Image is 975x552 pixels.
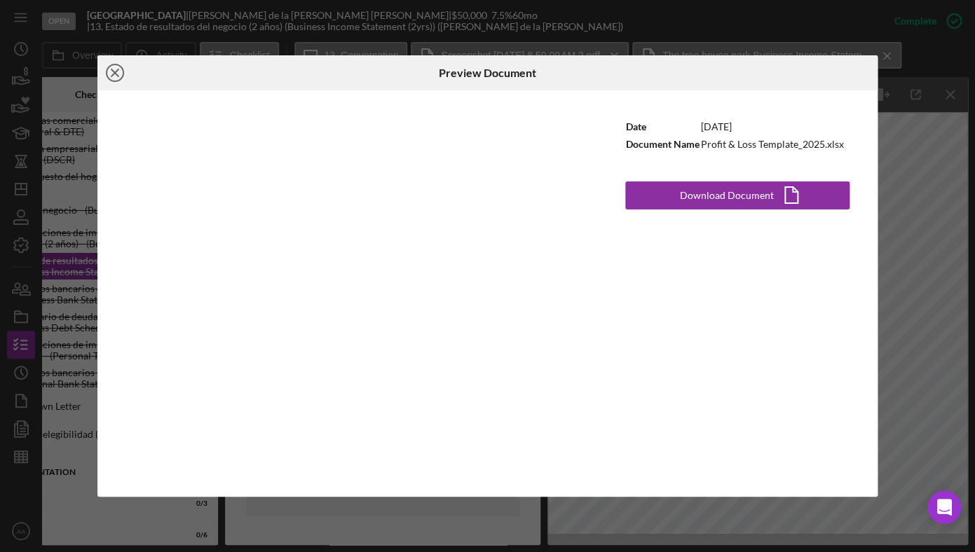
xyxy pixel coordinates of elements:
b: Date [626,120,646,132]
td: Profit & Loss Template_2025.xlsx [700,136,845,153]
div: Open Intercom Messenger [927,490,961,524]
td: [DATE] [700,118,845,136]
div: Download Document [680,181,774,209]
iframe: Document Preview [97,90,597,497]
button: Download Document [625,181,850,209]
b: Document Name [626,138,700,150]
h6: Preview Document [439,67,536,79]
